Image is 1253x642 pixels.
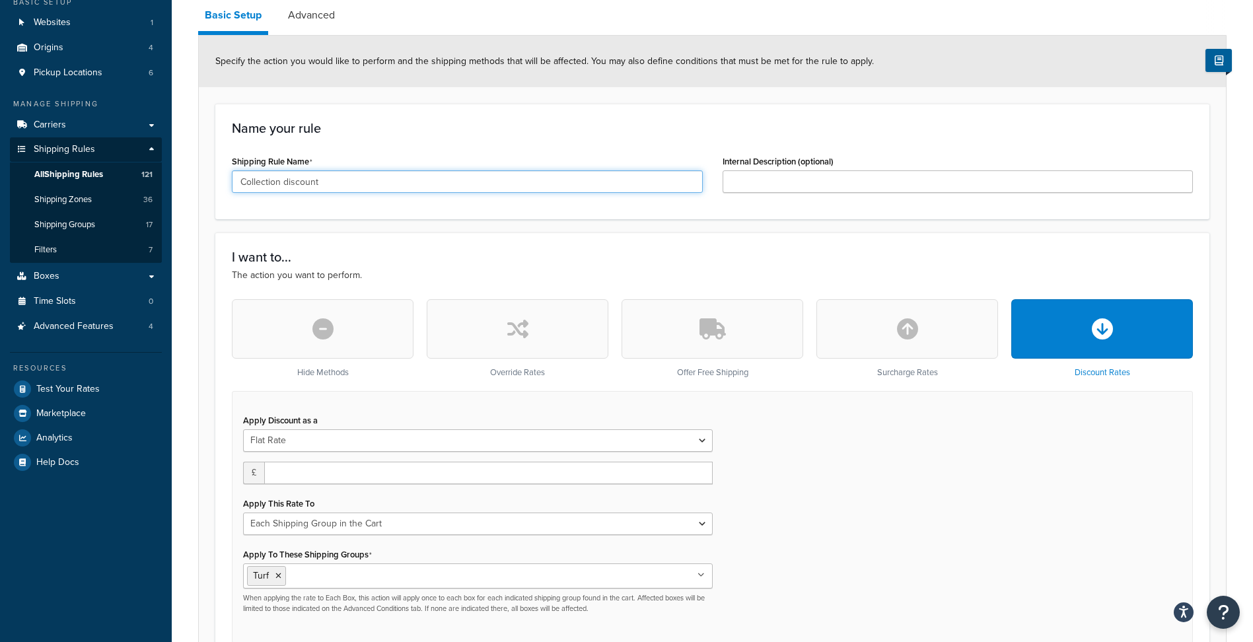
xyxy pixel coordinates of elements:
span: Carriers [34,120,66,131]
span: 36 [143,194,153,205]
a: Websites1 [10,11,162,35]
li: Pickup Locations [10,61,162,85]
span: Test Your Rates [36,384,100,395]
span: Pickup Locations [34,67,102,79]
span: Marketplace [36,408,86,419]
li: Shipping Zones [10,188,162,212]
span: Specify the action you would like to perform and the shipping methods that will be affected. You ... [215,54,874,68]
span: 6 [149,67,153,79]
span: 4 [149,321,153,332]
span: Analytics [36,433,73,444]
span: 4 [149,42,153,54]
p: When applying the rate to Each Box, this action will apply once to each box for each indicated sh... [243,593,713,614]
a: Filters7 [10,238,162,262]
a: Shipping Zones36 [10,188,162,212]
p: The action you want to perform. [232,268,1193,283]
li: Time Slots [10,289,162,314]
button: Open Resource Center [1207,596,1240,629]
button: Show Help Docs [1205,49,1232,72]
span: Advanced Features [34,321,114,332]
a: Advanced Features4 [10,314,162,339]
span: Turf [253,569,269,583]
span: 7 [149,244,153,256]
div: Hide Methods [232,299,413,378]
div: Resources [10,363,162,374]
div: Manage Shipping [10,98,162,110]
li: Advanced Features [10,314,162,339]
span: 0 [149,296,153,307]
span: Filters [34,244,57,256]
span: Websites [34,17,71,28]
span: Shipping Groups [34,219,95,231]
span: Time Slots [34,296,76,307]
div: Discount Rates [1011,299,1193,378]
li: Filters [10,238,162,262]
span: 1 [151,17,153,28]
label: Apply This Rate To [243,499,314,509]
li: Shipping Rules [10,137,162,263]
a: Carriers [10,113,162,137]
label: Apply Discount as a [243,415,318,425]
span: Help Docs [36,457,79,468]
li: Websites [10,11,162,35]
span: 121 [141,169,153,180]
a: Shipping Groups17 [10,213,162,237]
span: Shipping Rules [34,144,95,155]
label: Internal Description (optional) [723,157,834,166]
a: Boxes [10,264,162,289]
span: £ [243,462,264,484]
span: All Shipping Rules [34,169,103,180]
div: Override Rates [427,299,608,378]
a: Pickup Locations6 [10,61,162,85]
h3: Name your rule [232,121,1193,135]
a: Time Slots0 [10,289,162,314]
li: Shipping Groups [10,213,162,237]
a: Test Your Rates [10,377,162,401]
label: Shipping Rule Name [232,157,312,167]
span: 17 [146,219,153,231]
a: Origins4 [10,36,162,60]
span: Boxes [34,271,59,282]
span: Shipping Zones [34,194,92,205]
label: Apply To These Shipping Groups [243,550,372,560]
a: Marketplace [10,402,162,425]
div: Surcharge Rates [816,299,998,378]
a: Shipping Rules [10,137,162,162]
a: AllShipping Rules121 [10,162,162,187]
h3: I want to... [232,250,1193,264]
a: Help Docs [10,450,162,474]
div: Offer Free Shipping [622,299,803,378]
a: Analytics [10,426,162,450]
li: Origins [10,36,162,60]
span: Origins [34,42,63,54]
